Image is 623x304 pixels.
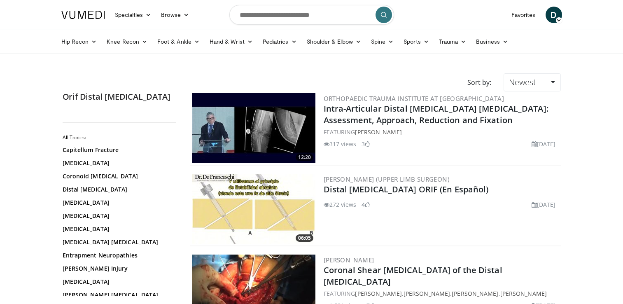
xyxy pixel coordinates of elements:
[504,73,560,91] a: Newest
[302,33,366,50] a: Shoulder & Elbow
[63,291,174,299] a: [PERSON_NAME] [MEDICAL_DATA]
[296,154,313,161] span: 12:20
[63,278,174,286] a: [MEDICAL_DATA]
[63,146,174,154] a: Capitellum Fracture
[63,238,174,246] a: [MEDICAL_DATA] [MEDICAL_DATA]
[205,33,258,50] a: Hand & Wrist
[63,159,174,167] a: [MEDICAL_DATA]
[471,33,513,50] a: Business
[63,172,174,180] a: Coronoid [MEDICAL_DATA]
[324,175,450,183] a: [PERSON_NAME] (Upper limb surgeon)
[509,77,536,88] span: Newest
[192,174,315,244] a: 06:05
[192,93,315,163] a: 12:20
[63,251,174,260] a: Entrapment Neuropathies
[102,33,152,50] a: Knee Recon
[532,200,556,209] li: [DATE]
[63,185,174,194] a: Distal [MEDICAL_DATA]
[110,7,156,23] a: Specialties
[362,200,370,209] li: 4
[366,33,399,50] a: Spine
[324,140,357,148] li: 317 views
[362,140,370,148] li: 3
[546,7,562,23] a: D
[434,33,471,50] a: Trauma
[63,264,174,273] a: [PERSON_NAME] Injury
[63,225,174,233] a: [MEDICAL_DATA]
[355,128,401,136] a: [PERSON_NAME]
[324,200,357,209] li: 272 views
[56,33,102,50] a: Hip Recon
[61,11,105,19] img: VuMedi Logo
[63,212,174,220] a: [MEDICAL_DATA]
[63,91,178,102] h2: Orif Distal [MEDICAL_DATA]
[192,174,315,244] img: 88b8e465-5b06-4ebf-88fb-b2f6f6c6bd5c.300x170_q85_crop-smart_upscale.jpg
[258,33,302,50] a: Pediatrics
[324,103,548,126] a: Intra-Articular Distal [MEDICAL_DATA] [MEDICAL_DATA]: Assessment, Approach, Reduction and Fixation
[506,7,541,23] a: Favorites
[324,128,559,136] div: FEATURING
[192,93,315,163] img: 12765687-9d5a-49c6-bc9a-7b6f97b572c8.300x170_q85_crop-smart_upscale.jpg
[296,234,313,242] span: 06:05
[63,199,174,207] a: [MEDICAL_DATA]
[156,7,194,23] a: Browse
[324,94,504,103] a: Orthopaedic Trauma Institute at [GEOGRAPHIC_DATA]
[63,134,176,141] h2: All Topics:
[152,33,205,50] a: Foot & Ankle
[324,184,489,195] a: Distal [MEDICAL_DATA] ORIF (En Español)
[229,5,394,25] input: Search topics, interventions
[404,290,450,297] a: [PERSON_NAME]
[500,290,547,297] a: [PERSON_NAME]
[532,140,556,148] li: [DATE]
[355,290,401,297] a: [PERSON_NAME]
[461,73,497,91] div: Sort by:
[399,33,434,50] a: Sports
[324,256,374,264] a: [PERSON_NAME]
[452,290,498,297] a: [PERSON_NAME]
[324,289,559,298] div: FEATURING , , ,
[324,264,502,287] a: Coronal Shear [MEDICAL_DATA] of the Distal [MEDICAL_DATA]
